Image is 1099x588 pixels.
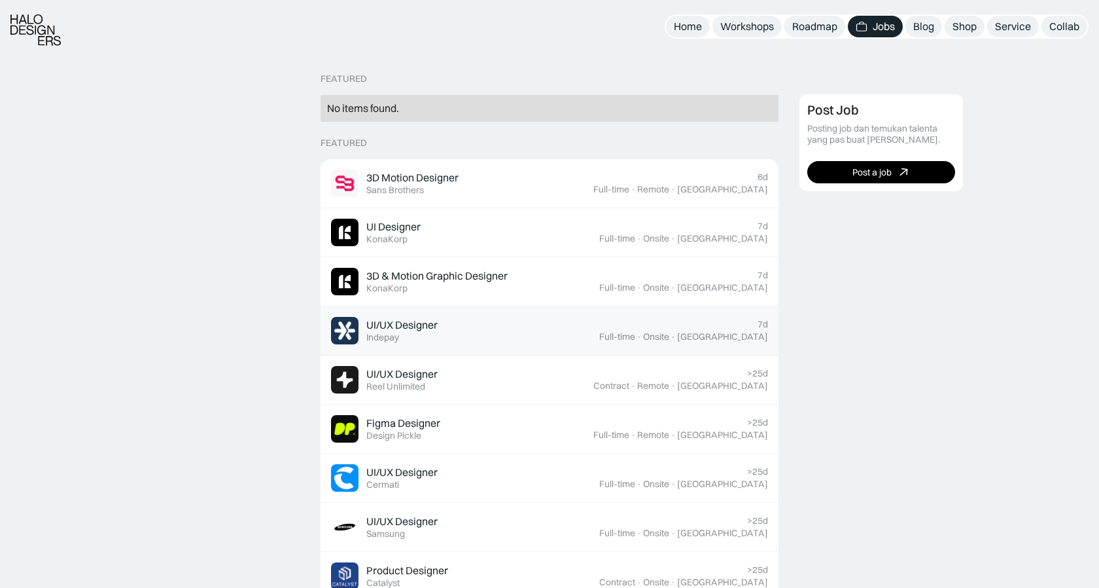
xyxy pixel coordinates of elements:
div: Shop [952,20,977,33]
div: Post Job [807,102,859,118]
div: UI/UX Designer [366,318,438,332]
div: 3D Motion Designer [366,171,459,185]
a: Job Image3D & Motion Graphic DesignerKonaKorp7dFull-time·Onsite·[GEOGRAPHIC_DATA] [321,257,778,306]
div: Samsung [366,528,405,540]
div: Figma Designer [366,416,440,430]
div: · [671,184,676,195]
div: >25d [747,417,768,428]
div: 7d [758,270,768,281]
div: · [631,380,636,392]
div: · [671,331,676,342]
div: No items found. [327,101,772,115]
div: [GEOGRAPHIC_DATA] [677,430,768,441]
div: · [637,528,642,539]
div: Roadmap [792,20,837,33]
div: · [671,233,676,244]
div: Workshops [720,20,774,33]
a: Collab [1041,16,1087,37]
div: Reel Unlimited [366,381,425,392]
div: · [671,430,676,441]
div: · [637,577,642,588]
div: Post a job [852,167,892,178]
img: Job Image [331,464,358,492]
img: Job Image [331,513,358,541]
div: [GEOGRAPHIC_DATA] [677,233,768,244]
a: Workshops [712,16,782,37]
div: Jobs [873,20,895,33]
div: Contract [599,577,635,588]
div: · [631,430,636,441]
div: Onsite [643,331,669,342]
div: Remote [637,430,669,441]
div: Full-time [599,282,635,293]
div: Full-time [593,430,629,441]
div: >25d [747,466,768,477]
div: Full-time [599,528,635,539]
div: [GEOGRAPHIC_DATA] [677,282,768,293]
div: UI Designer [366,220,421,234]
div: [GEOGRAPHIC_DATA] [677,331,768,342]
div: · [671,528,676,539]
div: Full-time [593,184,629,195]
div: Service [995,20,1031,33]
img: Job Image [331,366,358,394]
a: Job ImageFigma DesignerDesign Pickle>25dFull-time·Remote·[GEOGRAPHIC_DATA] [321,405,778,454]
a: Job ImageUI/UX DesignerReel Unlimited>25dContract·Remote·[GEOGRAPHIC_DATA] [321,356,778,405]
div: Onsite [643,282,669,293]
div: · [637,233,642,244]
div: Sans Brothers [366,185,424,196]
a: Jobs [848,16,903,37]
div: 7d [758,221,768,232]
div: Full-time [599,233,635,244]
div: Featured [321,138,367,149]
div: Onsite [643,233,669,244]
div: Featured [321,73,367,84]
img: Job Image [331,415,358,443]
div: · [671,380,676,392]
div: Home [674,20,702,33]
div: Onsite [643,479,669,490]
div: UI/UX Designer [366,466,438,479]
a: Roadmap [784,16,845,37]
div: Remote [637,184,669,195]
a: Service [987,16,1039,37]
div: · [637,282,642,293]
a: Job ImageUI/UX DesignerSamsung>25dFull-time·Onsite·[GEOGRAPHIC_DATA] [321,503,778,552]
img: Job Image [331,268,358,295]
a: Home [666,16,710,37]
a: Job Image3D Motion DesignerSans Brothers6dFull-time·Remote·[GEOGRAPHIC_DATA] [321,159,778,208]
div: [GEOGRAPHIC_DATA] [677,184,768,195]
div: >25d [747,515,768,526]
div: 6d [758,172,768,183]
div: · [637,479,642,490]
div: · [671,577,676,588]
div: Indepay [366,332,399,343]
div: >25d [747,564,768,576]
div: Onsite [643,528,669,539]
div: UI/UX Designer [366,515,438,528]
img: Job Image [331,317,358,344]
div: · [631,184,636,195]
div: Collab [1049,20,1079,33]
div: Posting job dan temukan talenta yang pas buat [PERSON_NAME]. [807,123,955,145]
div: Cermati [366,479,399,490]
div: · [671,282,676,293]
div: Remote [637,380,669,392]
div: [GEOGRAPHIC_DATA] [677,380,768,392]
div: · [671,479,676,490]
div: KonaKorp [366,234,408,245]
div: 7d [758,319,768,330]
div: [GEOGRAPHIC_DATA] [677,528,768,539]
div: [GEOGRAPHIC_DATA] [677,577,768,588]
div: Full-time [599,479,635,490]
div: · [637,331,642,342]
img: Job Image [331,170,358,197]
div: Blog [913,20,934,33]
a: Blog [905,16,942,37]
a: Job ImageUI DesignerKonaKorp7dFull-time·Onsite·[GEOGRAPHIC_DATA] [321,208,778,257]
a: Shop [945,16,985,37]
a: Job ImageUI/UX DesignerIndepay7dFull-time·Onsite·[GEOGRAPHIC_DATA] [321,306,778,356]
div: Design Pickle [366,430,421,441]
a: Post a job [807,161,955,183]
div: 3D & Motion Graphic Designer [366,269,508,283]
